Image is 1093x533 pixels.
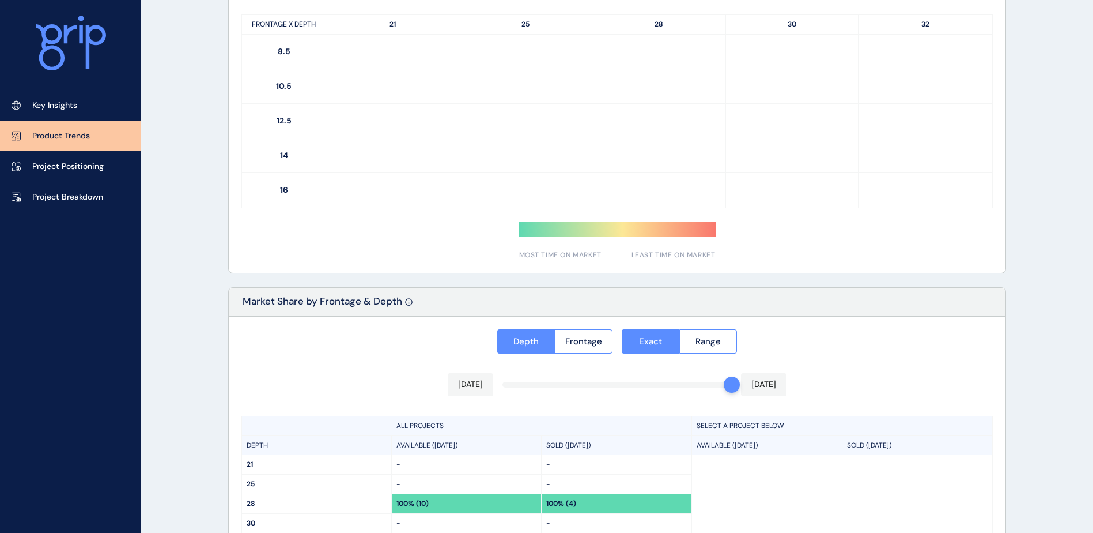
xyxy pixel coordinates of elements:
[396,499,429,509] p: 100% (10)
[546,479,687,489] p: -
[622,329,679,354] button: Exact
[513,336,539,347] span: Depth
[247,460,387,470] p: 21
[546,460,687,470] p: -
[497,329,555,354] button: Depth
[247,479,387,489] p: 25
[247,519,387,528] p: 30
[247,499,387,509] p: 28
[396,460,536,470] p: -
[32,192,103,203] p: Project Breakdown
[546,499,576,509] p: 100% (4)
[555,329,613,354] button: Frontage
[396,479,536,489] p: -
[546,519,687,528] p: -
[396,441,457,451] p: AVAILABLE ([DATE])
[247,441,268,451] p: DEPTH
[458,379,483,391] p: [DATE]
[697,421,784,431] p: SELECT A PROJECT BELOW
[751,379,776,391] p: [DATE]
[546,441,591,451] p: SOLD ([DATE])
[679,329,738,354] button: Range
[32,100,77,111] p: Key Insights
[396,421,444,431] p: ALL PROJECTS
[695,336,721,347] span: Range
[847,441,891,451] p: SOLD ([DATE])
[396,519,536,528] p: -
[697,441,758,451] p: AVAILABLE ([DATE])
[243,295,402,316] p: Market Share by Frontage & Depth
[32,130,90,142] p: Product Trends
[565,336,602,347] span: Frontage
[639,336,662,347] span: Exact
[32,161,104,172] p: Project Positioning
